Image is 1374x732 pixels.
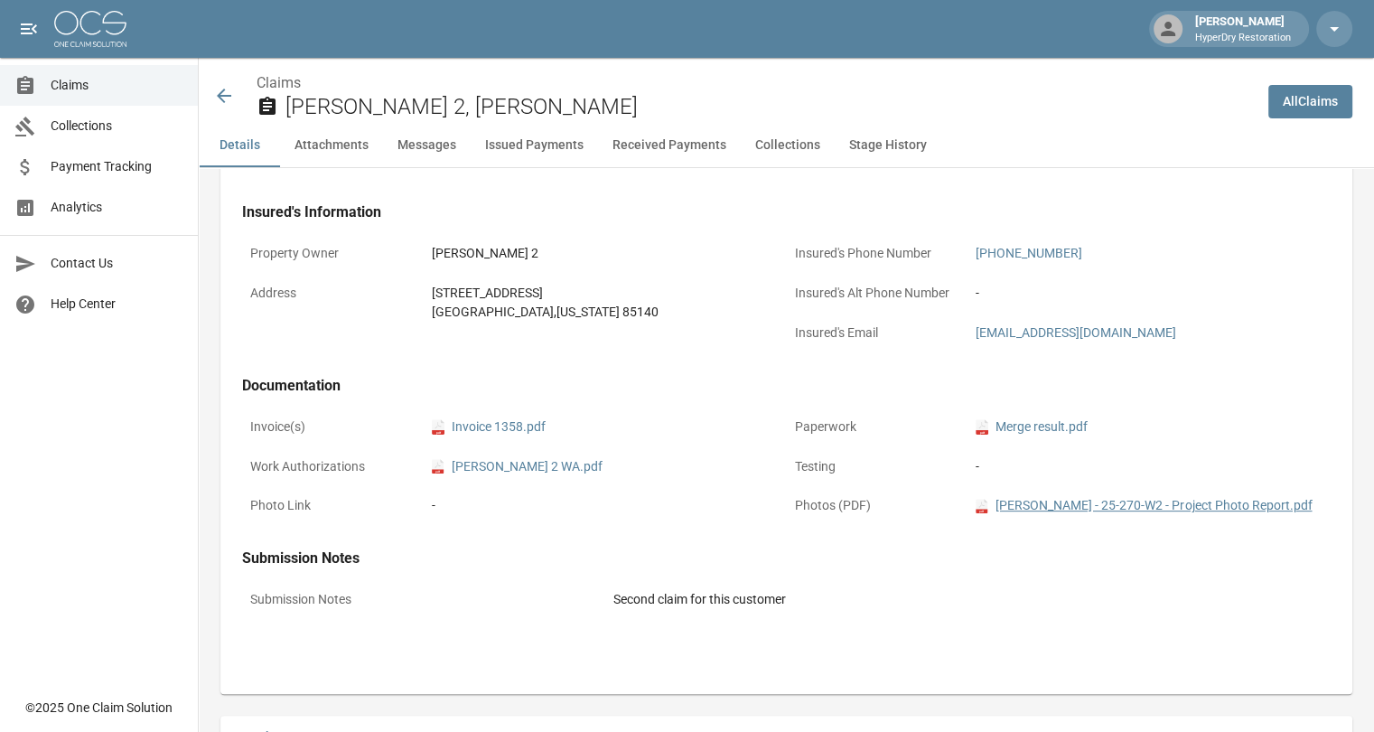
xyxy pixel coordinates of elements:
a: [PHONE_NUMBER] [976,246,1082,260]
h2: [PERSON_NAME] 2, [PERSON_NAME] [285,94,1254,120]
span: Analytics [51,198,183,217]
p: Invoice(s) [242,409,424,445]
button: Collections [741,124,835,167]
button: Received Payments [598,124,741,167]
a: pdfMerge result.pdf [976,418,1088,436]
p: HyperDry Restoration [1195,31,1291,46]
p: Insured's Email [787,315,968,351]
p: Testing [787,449,968,484]
p: Property Owner [242,236,424,271]
img: ocs-logo-white-transparent.png [54,11,126,47]
div: © 2025 One Claim Solution [25,699,173,717]
div: - [432,496,779,515]
h4: Insured's Information [242,203,1331,221]
span: Claims [51,76,183,95]
span: Help Center [51,295,183,314]
div: Second claim for this customer [613,590,1323,609]
a: AllClaims [1268,85,1352,118]
span: Payment Tracking [51,157,183,176]
div: [GEOGRAPHIC_DATA] , [US_STATE] 85140 [432,303,779,322]
a: Claims [257,74,301,91]
div: - [976,457,1323,476]
p: Insured's Phone Number [787,236,968,271]
p: Photo Link [242,488,424,523]
div: [STREET_ADDRESS] [432,284,779,303]
nav: breadcrumb [257,72,1254,94]
p: Insured's Alt Phone Number [787,276,968,311]
h4: Documentation [242,377,1331,395]
p: Submission Notes [242,582,605,617]
span: Collections [51,117,183,136]
p: Photos (PDF) [787,488,968,523]
button: Details [199,124,280,167]
button: Messages [383,124,471,167]
div: anchor tabs [199,124,1374,167]
h4: Submission Notes [242,549,1331,568]
a: pdf[PERSON_NAME] 2 WA.pdf [432,457,603,476]
button: Issued Payments [471,124,598,167]
div: [PERSON_NAME] [1188,13,1298,45]
a: pdf[PERSON_NAME] - 25-270-W2 - Project Photo Report.pdf [976,496,1312,515]
div: [PERSON_NAME] 2 [432,244,779,263]
p: Paperwork [787,409,968,445]
button: Stage History [835,124,941,167]
p: Address [242,276,424,311]
button: Attachments [280,124,383,167]
p: Work Authorizations [242,449,424,484]
div: - [976,284,1323,303]
a: pdfInvoice 1358.pdf [432,418,546,436]
button: open drawer [11,11,47,47]
a: [EMAIL_ADDRESS][DOMAIN_NAME] [976,325,1176,340]
span: Contact Us [51,254,183,273]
